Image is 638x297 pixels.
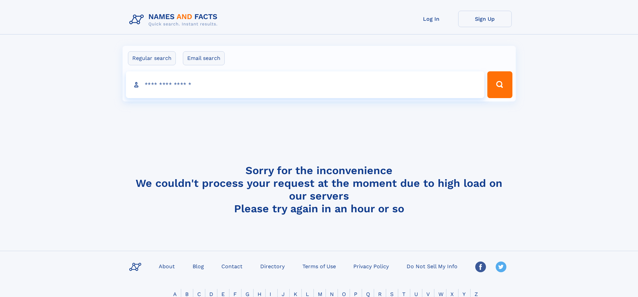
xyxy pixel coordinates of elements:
a: Log In [405,11,458,27]
h4: Sorry for the inconvenience We couldn't process your request at the moment due to high load on ou... [127,164,512,215]
a: Contact [219,261,245,271]
a: Do Not Sell My Info [404,261,460,271]
button: Search Button [487,71,512,98]
img: Twitter [496,262,506,272]
a: Privacy Policy [351,261,392,271]
img: Facebook [475,262,486,272]
a: Directory [258,261,287,271]
a: Terms of Use [300,261,339,271]
a: Sign Up [458,11,512,27]
label: Regular search [128,51,176,65]
a: About [156,261,178,271]
a: Blog [190,261,207,271]
img: Logo Names and Facts [127,11,223,29]
label: Email search [183,51,225,65]
input: search input [126,71,485,98]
